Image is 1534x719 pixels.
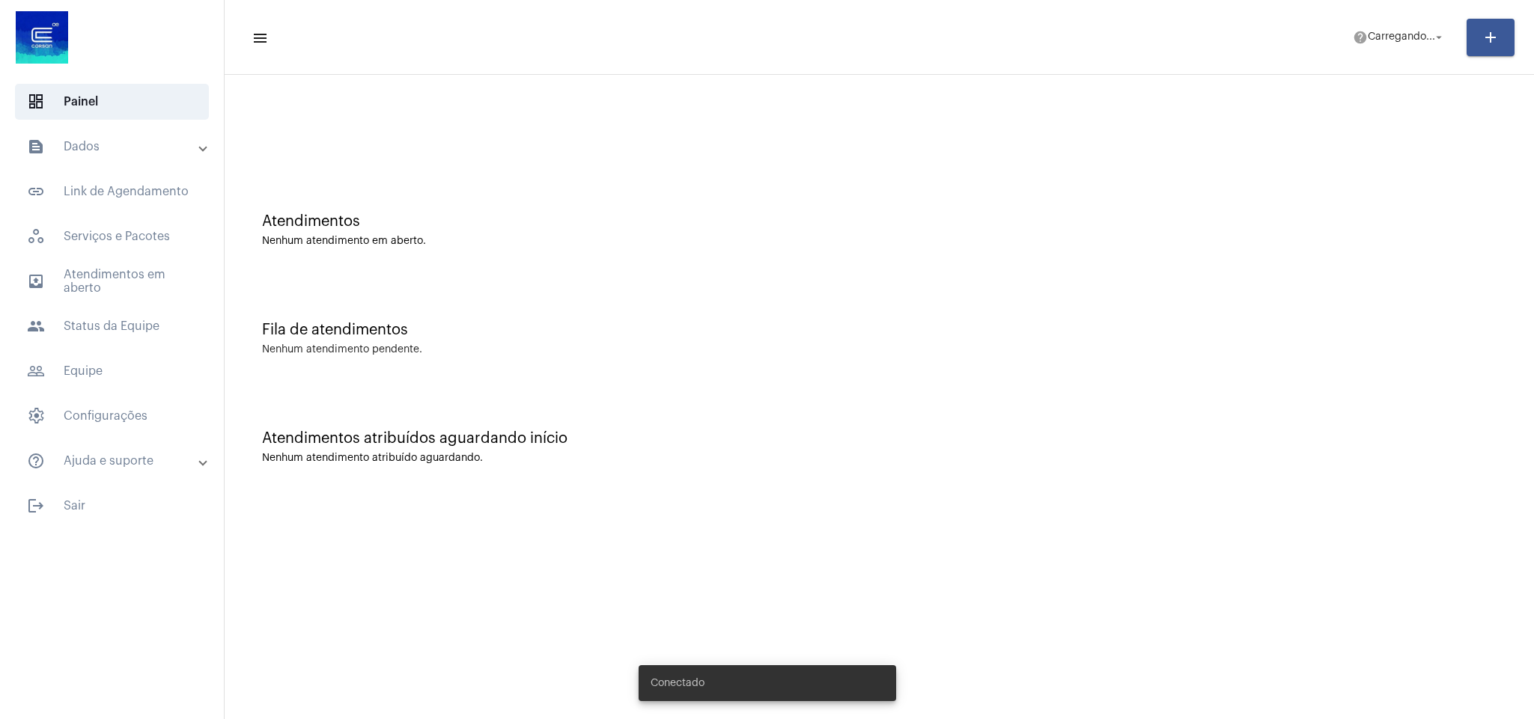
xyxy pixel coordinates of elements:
[15,174,209,209] span: Link de Agendamento
[15,263,209,299] span: Atendimentos em aberto
[262,344,422,355] div: Nenhum atendimento pendente.
[262,213,1497,230] div: Atendimentos
[27,452,45,470] mat-icon: sidenav icon
[262,430,1497,447] div: Atendimentos atribuídos aguardando início
[1482,28,1500,46] mat-icon: add
[27,93,45,111] span: sidenav icon
[651,676,704,691] span: Conectado
[262,236,1497,247] div: Nenhum atendimento em aberto.
[15,218,209,254] span: Serviços e Pacotes
[12,7,72,67] img: d4669ae0-8c07-2337-4f67-34b0df7f5ae4.jpeg
[1353,30,1368,45] mat-icon: help
[1368,32,1435,43] span: Carregando...
[252,29,267,47] mat-icon: sidenav icon
[1344,22,1455,52] button: Carregando...
[27,272,45,290] mat-icon: sidenav icon
[9,443,224,479] mat-expansion-panel-header: sidenav iconAjuda e suporte
[262,453,1497,464] div: Nenhum atendimento atribuído aguardando.
[1432,31,1446,44] mat-icon: arrow_drop_down
[15,308,209,344] span: Status da Equipe
[15,353,209,389] span: Equipe
[27,138,200,156] mat-panel-title: Dados
[9,129,224,165] mat-expansion-panel-header: sidenav iconDados
[15,488,209,524] span: Sair
[27,317,45,335] mat-icon: sidenav icon
[27,452,200,470] mat-panel-title: Ajuda e suporte
[15,398,209,434] span: Configurações
[15,84,209,120] span: Painel
[27,183,45,201] mat-icon: sidenav icon
[27,407,45,425] span: sidenav icon
[27,138,45,156] mat-icon: sidenav icon
[27,362,45,380] mat-icon: sidenav icon
[27,227,45,245] span: sidenav icon
[27,497,45,515] mat-icon: sidenav icon
[262,322,1497,338] div: Fila de atendimentos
